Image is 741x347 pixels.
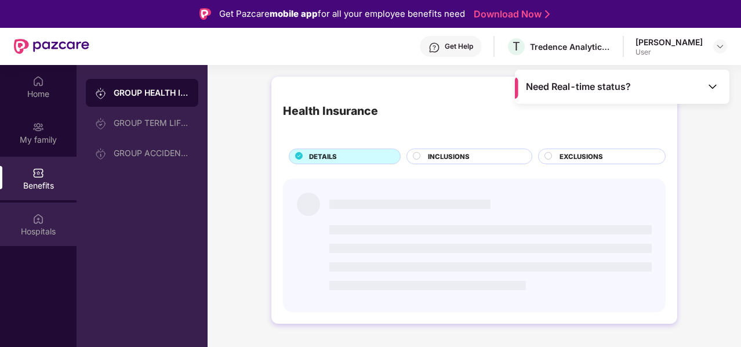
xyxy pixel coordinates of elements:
[32,121,44,133] img: svg+xml;base64,PHN2ZyB3aWR0aD0iMjAiIGhlaWdodD0iMjAiIHZpZXdCb3g9IjAgMCAyMCAyMCIgZmlsbD0ibm9uZSIgeG...
[95,118,107,129] img: svg+xml;base64,PHN2ZyB3aWR0aD0iMjAiIGhlaWdodD0iMjAiIHZpZXdCb3g9IjAgMCAyMCAyMCIgZmlsbD0ibm9uZSIgeG...
[32,167,44,179] img: svg+xml;base64,PHN2ZyBpZD0iQmVuZWZpdHMiIHhtbG5zPSJodHRwOi8vd3d3LnczLm9yZy8yMDAwL3N2ZyIgd2lkdGg9Ij...
[95,88,107,99] img: svg+xml;base64,PHN2ZyB3aWR0aD0iMjAiIGhlaWdodD0iMjAiIHZpZXdCb3g9IjAgMCAyMCAyMCIgZmlsbD0ibm9uZSIgeG...
[428,42,440,53] img: svg+xml;base64,PHN2ZyBpZD0iSGVscC0zMngzMiIgeG1sbnM9Imh0dHA6Ly93d3cudzMub3JnLzIwMDAvc3ZnIiB3aWR0aD...
[219,7,465,21] div: Get Pazcare for all your employee benefits need
[513,39,520,53] span: T
[114,149,189,158] div: GROUP ACCIDENTAL INSURANCE
[32,213,44,225] img: svg+xml;base64,PHN2ZyBpZD0iSG9zcGl0YWxzIiB4bWxucz0iaHR0cDovL3d3dy53My5vcmcvMjAwMC9zdmciIHdpZHRoPS...
[530,41,611,52] div: Tredence Analytics Solutions Private Limited
[445,42,473,51] div: Get Help
[309,151,337,162] span: DETAILS
[545,8,550,20] img: Stroke
[32,75,44,87] img: svg+xml;base64,PHN2ZyBpZD0iSG9tZSIgeG1sbnM9Imh0dHA6Ly93d3cudzMub3JnLzIwMDAvc3ZnIiB3aWR0aD0iMjAiIG...
[95,148,107,160] img: svg+xml;base64,PHN2ZyB3aWR0aD0iMjAiIGhlaWdodD0iMjAiIHZpZXdCb3g9IjAgMCAyMCAyMCIgZmlsbD0ibm9uZSIgeG...
[428,151,470,162] span: INCLUSIONS
[114,87,189,99] div: GROUP HEALTH INSURANCE
[635,48,703,57] div: User
[560,151,603,162] span: EXCLUSIONS
[14,39,89,54] img: New Pazcare Logo
[707,81,718,92] img: Toggle Icon
[474,8,546,20] a: Download Now
[199,8,211,20] img: Logo
[526,81,631,93] span: Need Real-time status?
[283,102,378,120] div: Health Insurance
[635,37,703,48] div: [PERSON_NAME]
[715,42,725,51] img: svg+xml;base64,PHN2ZyBpZD0iRHJvcGRvd24tMzJ4MzIiIHhtbG5zPSJodHRwOi8vd3d3LnczLm9yZy8yMDAwL3N2ZyIgd2...
[114,118,189,128] div: GROUP TERM LIFE INSURANCE
[270,8,318,19] strong: mobile app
